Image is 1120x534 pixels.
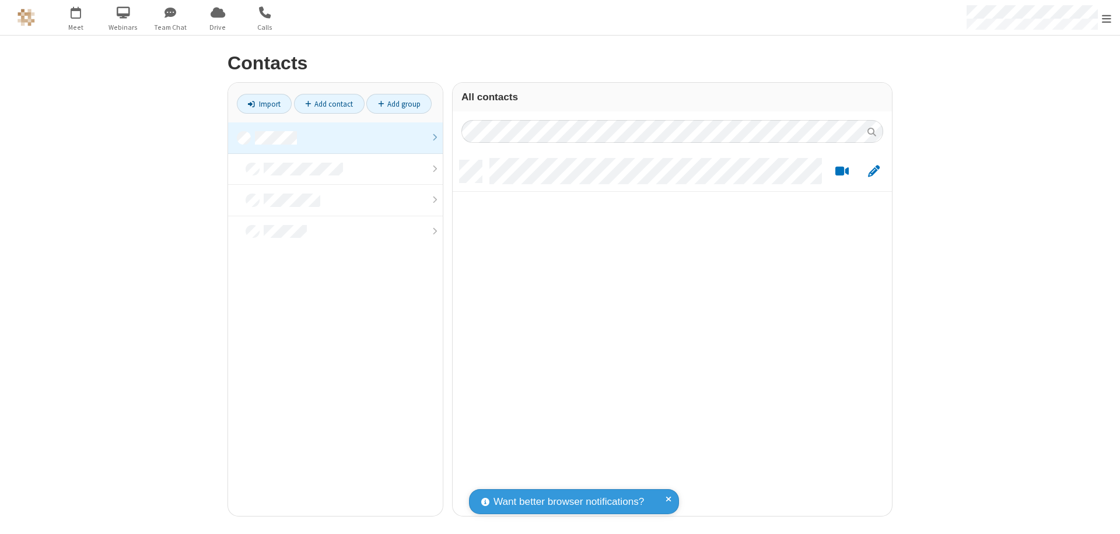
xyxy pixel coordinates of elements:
span: Drive [196,22,240,33]
h2: Contacts [228,53,892,73]
button: Start a video meeting [831,164,853,179]
a: Add contact [294,94,365,114]
div: grid [453,152,892,516]
img: QA Selenium DO NOT DELETE OR CHANGE [17,9,35,26]
button: Edit [862,164,885,179]
span: Webinars [101,22,145,33]
span: Meet [54,22,98,33]
iframe: Chat [1091,504,1111,526]
span: Want better browser notifications? [494,494,644,510]
a: Add group [366,94,432,114]
h3: All contacts [461,92,883,103]
a: Import [237,94,292,114]
span: Calls [243,22,287,33]
span: Team Chat [149,22,192,33]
